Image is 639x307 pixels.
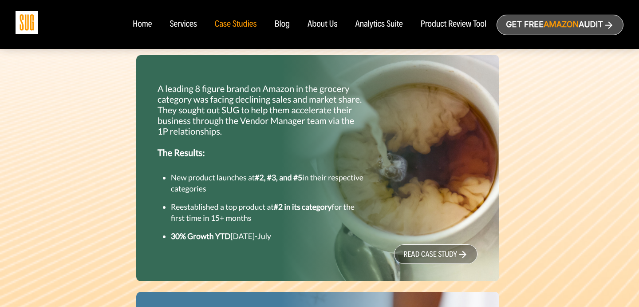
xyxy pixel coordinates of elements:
a: Services [170,20,197,29]
strong: #2 in its category [274,202,332,211]
a: Case Studies [215,20,257,29]
a: Blog [275,20,290,29]
strong: The Results: [158,148,205,158]
a: Analytics Suite [355,20,403,29]
small: [DATE]-July [171,231,271,241]
span: Amazon [544,20,579,29]
a: Get freeAmazonAudit [497,15,623,35]
p: A leading 8 figure brand on Amazon in the grocery category was facing declining sales and market ... [158,84,367,158]
strong: 30% Growth YTD [171,231,231,241]
img: Sug [16,11,38,34]
small: Reestablished a top product at for the first time in 15+ months [171,202,355,223]
a: Product Review Tool [421,20,486,29]
a: About Us [308,20,338,29]
a: read case study [394,244,477,264]
strong: #2, #3, and #5 [255,173,302,182]
small: New product launches at in their respective categories [171,173,363,193]
a: Home [133,20,152,29]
